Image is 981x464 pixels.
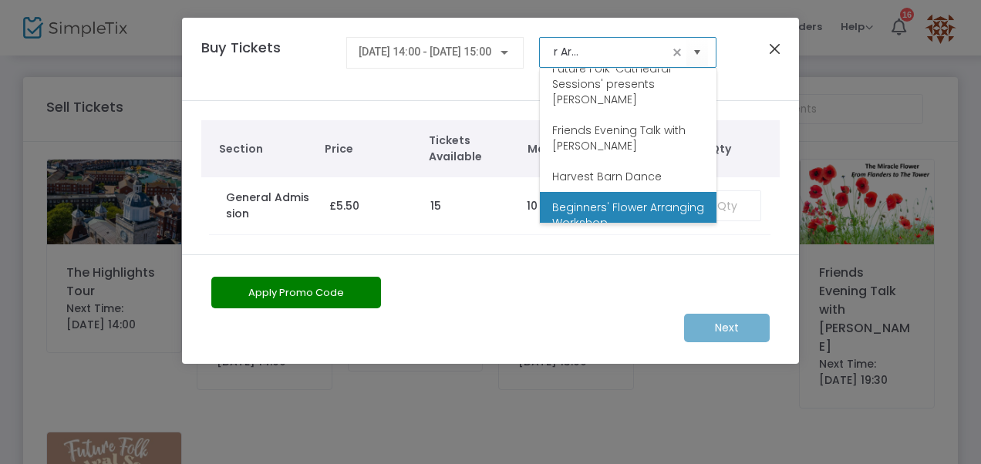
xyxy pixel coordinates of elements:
[552,61,704,107] span: Future Folk 'Cathedral Sessions' presents [PERSON_NAME]
[219,141,310,157] span: Section
[668,43,686,62] span: clear
[552,169,662,184] span: Harvest Barn Dance
[430,198,441,214] label: 15
[528,141,611,157] span: Max Tickets
[552,200,704,230] span: Beginners' Flower Arranging Workshop
[429,133,512,165] span: Tickets Available
[325,141,413,157] span: Price
[710,141,772,157] span: Qty
[710,191,760,220] input: Qty
[527,198,538,214] label: 10
[686,36,708,68] button: Select
[194,37,339,81] h4: Buy Tickets
[329,198,359,214] span: £5.50
[765,39,785,59] button: Close
[226,190,314,222] label: General Admission
[552,123,704,153] span: Friends Evening Talk with [PERSON_NAME]
[211,277,381,308] button: Apply Promo Code
[359,45,491,58] span: [DATE] 14:00 - [DATE] 15:00
[554,44,669,60] input: Select an event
